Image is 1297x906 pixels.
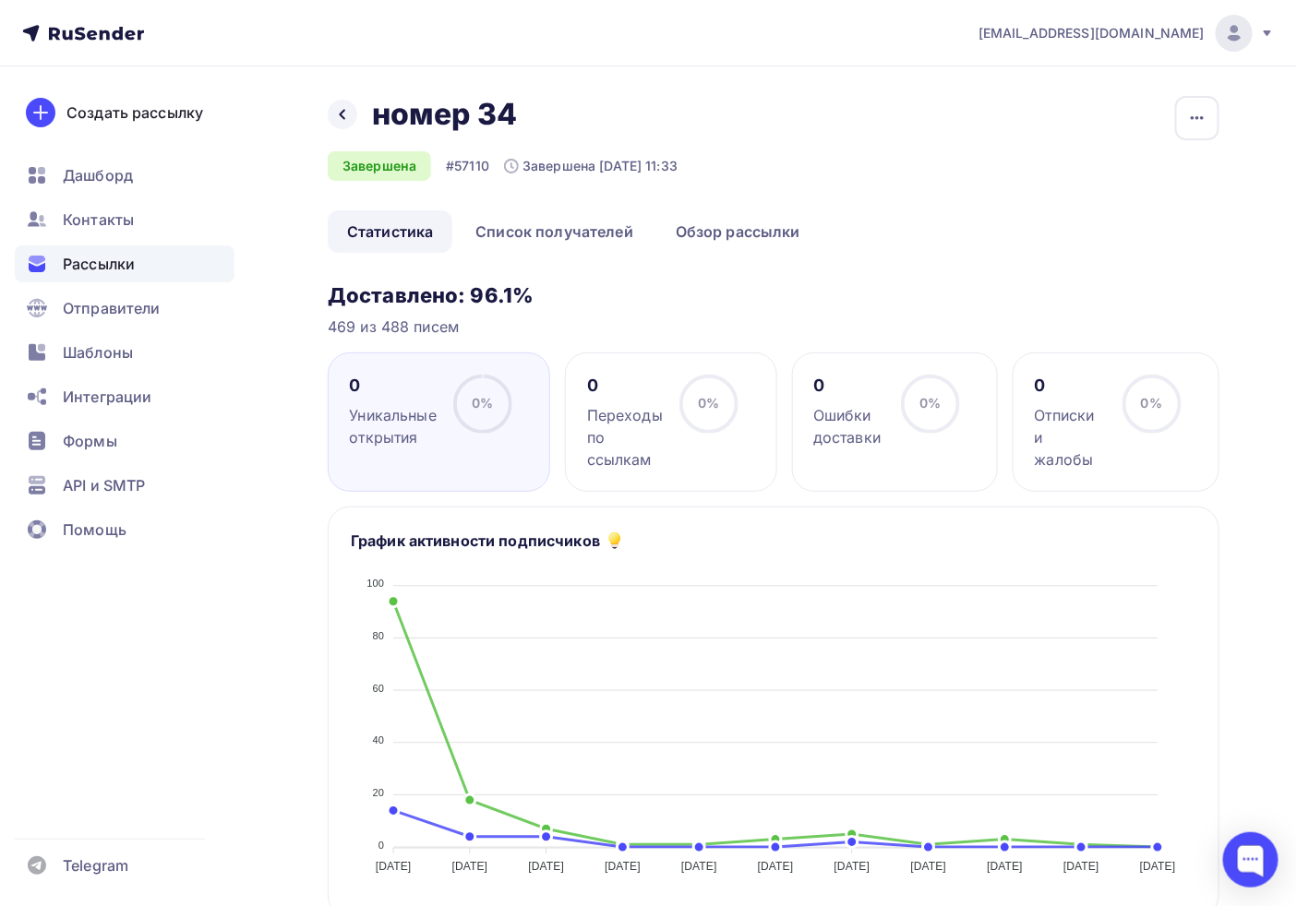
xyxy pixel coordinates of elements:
div: 469 из 488 писем [328,316,1219,338]
tspan: [DATE] [1063,860,1099,873]
tspan: 80 [373,630,385,641]
span: Контакты [63,209,134,231]
div: 0 [813,375,884,397]
a: Формы [15,423,234,459]
tspan: 60 [373,683,385,694]
tspan: [DATE] [911,860,947,873]
a: Контакты [15,201,234,238]
div: 0 [1035,375,1106,397]
a: [EMAIL_ADDRESS][DOMAIN_NAME] [979,15,1275,52]
span: API и SMTP [63,474,145,496]
a: Рассылки [15,245,234,282]
a: Шаблоны [15,334,234,371]
tspan: [DATE] [1140,860,1176,873]
tspan: 0 [378,840,384,851]
span: 0% [472,395,493,411]
div: Ошибки доставки [813,404,884,448]
tspan: [DATE] [376,860,412,873]
h5: График активности подписчиков [351,530,600,552]
h2: номер 34 [372,96,517,133]
a: Обзор рассылки [656,210,820,253]
a: Отправители [15,290,234,327]
a: Статистика [328,210,452,253]
div: Завершена [DATE] 11:33 [504,157,678,175]
div: Переходы по ссылкам [587,404,663,471]
span: 0% [698,395,719,411]
tspan: 20 [373,787,385,798]
tspan: [DATE] [452,860,488,873]
tspan: [DATE] [528,860,564,873]
tspan: [DATE] [758,860,794,873]
span: Дашборд [63,164,133,186]
a: Список получателей [456,210,653,253]
span: Помощь [63,519,126,541]
span: Формы [63,430,117,452]
div: Создать рассылку [66,101,203,124]
div: #57110 [446,157,489,175]
span: Шаблоны [63,341,133,364]
h3: Доставлено: 96.1% [328,282,1219,308]
span: Рассылки [63,253,135,275]
tspan: [DATE] [987,860,1023,873]
span: Интеграции [63,386,151,408]
tspan: [DATE] [835,860,871,873]
tspan: 40 [373,735,385,746]
span: 0% [919,395,941,411]
span: Telegram [63,854,128,876]
a: Дашборд [15,157,234,194]
span: [EMAIL_ADDRESS][DOMAIN_NAME] [979,24,1205,42]
span: 0% [1141,395,1162,411]
div: Отписки и жалобы [1035,404,1106,471]
div: Завершена [328,151,431,181]
div: 0 [350,375,437,397]
div: Уникальные открытия [350,404,437,448]
tspan: [DATE] [681,860,717,873]
tspan: [DATE] [605,860,641,873]
div: 0 [587,375,663,397]
span: Отправители [63,297,161,319]
tspan: 100 [366,578,384,590]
